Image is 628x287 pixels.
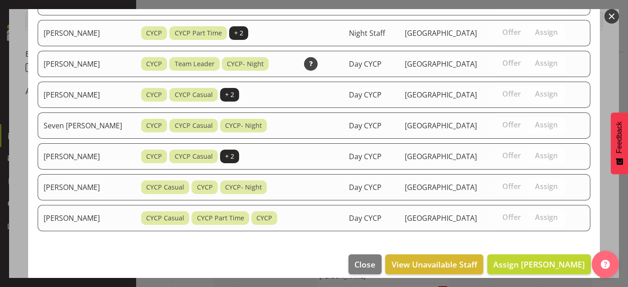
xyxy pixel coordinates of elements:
[38,143,136,170] td: [PERSON_NAME]
[175,151,213,161] span: CYCP Casual
[349,151,382,161] span: Day CYCP
[349,28,385,38] span: Night Staff
[502,182,521,191] span: Offer
[405,182,477,192] span: [GEOGRAPHIC_DATA]
[349,121,382,131] span: Day CYCP
[502,89,521,98] span: Offer
[146,90,162,100] span: CYCP
[535,182,558,191] span: Assign
[175,121,213,131] span: CYCP Casual
[392,258,477,270] span: View Unavailable Staff
[405,121,477,131] span: [GEOGRAPHIC_DATA]
[349,90,382,100] span: Day CYCP
[535,58,558,68] span: Assign
[38,174,136,200] td: [PERSON_NAME]
[225,151,234,161] span: + 2
[234,28,243,38] span: + 2
[385,254,483,274] button: View Unavailable Staff
[502,58,521,68] span: Offer
[611,112,628,174] button: Feedback - Show survey
[349,182,382,192] span: Day CYCP
[405,213,477,223] span: [GEOGRAPHIC_DATA]
[502,213,521,222] span: Offer
[535,213,558,222] span: Assign
[405,90,477,100] span: [GEOGRAPHIC_DATA]
[38,205,136,231] td: [PERSON_NAME]
[349,213,382,223] span: Day CYCP
[225,121,262,131] span: CYCP- Night
[38,51,136,77] td: [PERSON_NAME]
[225,90,234,100] span: + 2
[175,28,222,38] span: CYCP Part Time
[535,120,558,129] span: Assign
[197,182,213,192] span: CYCP
[175,90,213,100] span: CYCP Casual
[535,28,558,37] span: Assign
[38,112,136,139] td: Seven [PERSON_NAME]
[197,213,244,223] span: CYCP Part Time
[405,151,477,161] span: [GEOGRAPHIC_DATA]
[38,20,136,46] td: [PERSON_NAME]
[487,254,591,274] button: Assign [PERSON_NAME]
[175,59,215,69] span: Team Leader
[146,213,184,223] span: CYCP Casual
[146,121,162,131] span: CYCP
[348,254,381,274] button: Close
[493,259,585,270] span: Assign [PERSON_NAME]
[227,59,264,69] span: CYCP- Night
[405,59,477,69] span: [GEOGRAPHIC_DATA]
[256,213,272,223] span: CYCP
[354,258,375,270] span: Close
[146,151,162,161] span: CYCP
[146,28,162,38] span: CYCP
[349,59,382,69] span: Day CYCP
[405,28,477,38] span: [GEOGRAPHIC_DATA]
[601,260,610,269] img: help-xxl-2.png
[225,182,262,192] span: CYCP- Night
[615,122,623,153] span: Feedback
[535,89,558,98] span: Assign
[38,82,136,108] td: [PERSON_NAME]
[502,28,521,37] span: Offer
[146,182,184,192] span: CYCP Casual
[502,120,521,129] span: Offer
[535,151,558,160] span: Assign
[146,59,162,69] span: CYCP
[502,151,521,160] span: Offer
